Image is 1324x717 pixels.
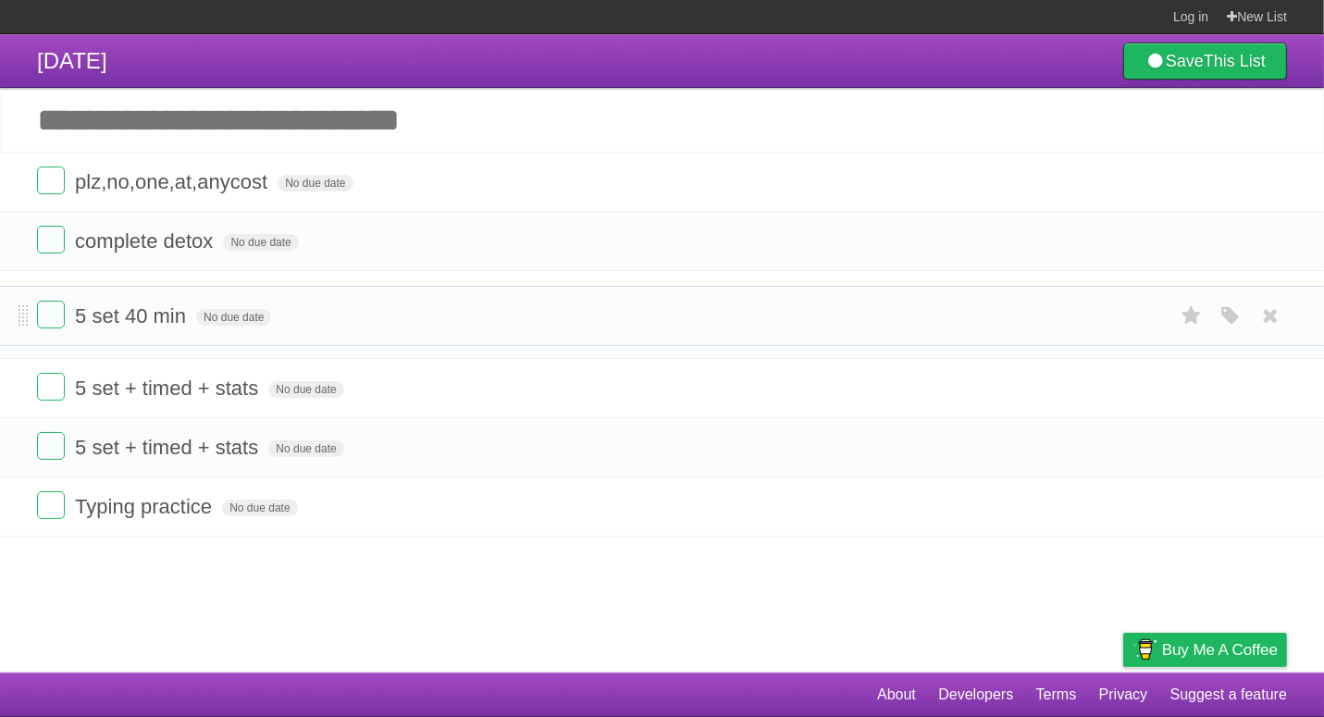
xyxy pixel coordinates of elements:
a: Privacy [1099,677,1147,712]
span: Typing practice [75,495,217,518]
img: Buy me a coffee [1132,634,1157,665]
span: No due date [196,309,271,326]
label: Done [37,491,65,519]
span: 5 set 40 min [75,304,191,328]
span: No due date [278,175,353,192]
span: No due date [223,234,298,251]
a: Buy me a coffee [1123,633,1287,667]
label: Done [37,373,65,401]
a: Developers [938,677,1013,712]
label: Done [37,301,65,328]
span: No due date [268,381,343,398]
b: This List [1204,52,1266,70]
label: Star task [1174,301,1209,331]
a: SaveThis List [1123,43,1287,80]
span: plz,no,one,at,anycost [75,170,272,193]
label: Done [37,226,65,253]
span: 5 set + timed + stats [75,377,263,400]
span: No due date [222,500,297,516]
span: No due date [268,440,343,457]
a: About [877,677,916,712]
a: Suggest a feature [1170,677,1287,712]
span: 5 set + timed + stats [75,436,263,459]
span: [DATE] [37,48,107,73]
span: complete detox [75,229,217,253]
label: Done [37,167,65,194]
a: Terms [1036,677,1077,712]
span: Buy me a coffee [1162,634,1278,666]
label: Done [37,432,65,460]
